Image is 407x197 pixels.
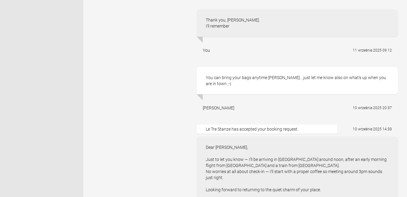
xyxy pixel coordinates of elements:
[353,106,392,110] flynt-date-display: 10 września 2025 20:37
[203,47,210,53] div: You
[197,67,398,94] div: You can bring your bags anytime [PERSON_NAME]....just let me know also on what's up when you are ...
[353,48,392,52] flynt-date-display: 11 września 2025 09:12
[203,105,234,111] div: [PERSON_NAME]
[197,9,398,37] div: Thank you, [PERSON_NAME]. I'll remember
[353,127,392,131] flynt-date-display: 10 września 2025 14:33
[197,125,337,134] div: Le Tre Stanze has accepted your booking request.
